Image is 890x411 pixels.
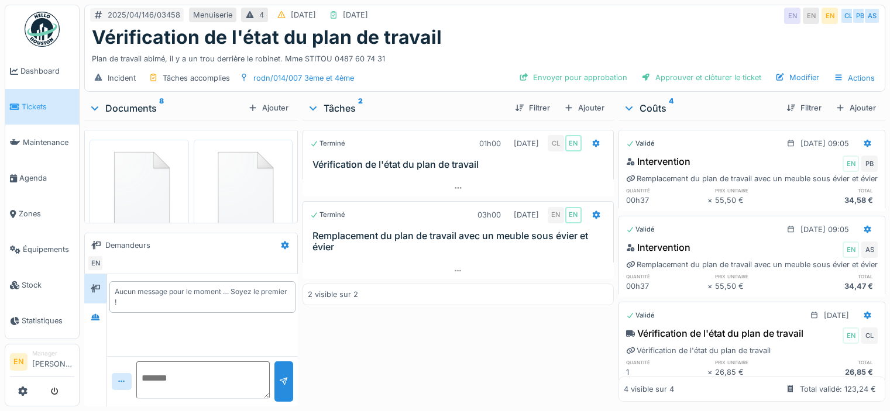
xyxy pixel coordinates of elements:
h3: Vérification de l'état du plan de travail [312,159,609,170]
a: Zones [5,196,79,232]
div: 01h00 [479,138,501,149]
div: Vérification de l'état du plan de travail [626,345,771,356]
div: Ajouter [243,100,293,116]
div: Documents [89,101,243,115]
div: Menuiserie [193,9,232,20]
img: Badge_color-CXgf-gQk.svg [25,12,60,47]
div: [DATE] [291,9,316,20]
div: Intervention [626,154,690,168]
div: Tâches accomplies [163,72,230,84]
div: PB [861,156,878,172]
div: 55,50 € [715,195,796,206]
span: Maintenance [23,137,74,148]
div: × [707,367,715,378]
div: PB [852,8,868,24]
li: EN [10,353,28,371]
h3: Remplacement du plan de travail avec un meuble sous évier et évier [312,230,609,253]
div: Actions [829,70,880,87]
span: Agenda [19,172,74,184]
img: 84750757-fdcc6f00-afbb-11ea-908a-1074b026b06b.png [197,143,290,232]
div: Manager [32,349,74,358]
div: EN [565,207,582,223]
h6: quantité [626,272,707,280]
div: Vérification de l'état du plan de travail [626,326,803,340]
div: 03h00 [477,209,501,220]
div: 34,58 € [796,195,878,206]
div: CL [840,8,857,24]
div: CL [548,135,564,151]
div: 1 [626,367,707,378]
li: [PERSON_NAME] [32,349,74,374]
sup: 2 [358,101,363,115]
div: Demandeurs [105,240,150,251]
div: EN [843,327,859,344]
div: EN [565,135,582,151]
div: AS [864,8,880,24]
div: Tâches [307,101,506,115]
div: × [707,195,715,206]
div: [DATE] 09:05 [800,224,849,235]
span: Stock [22,279,74,291]
div: Approuver et clôturer le ticket [637,70,766,85]
div: Filtrer [510,100,555,116]
div: AS [861,241,878,258]
div: 26,85 € [796,367,878,378]
div: [DATE] [514,138,539,149]
div: Terminé [310,210,345,220]
div: Validé [626,310,655,320]
div: EN [784,8,800,24]
div: Intervention [626,240,690,254]
div: Modifier [771,70,824,85]
div: EN [803,8,819,24]
h6: quantité [626,358,707,366]
a: EN Manager[PERSON_NAME] [10,349,74,377]
div: Aucun message pour le moment … Soyez le premier ! [115,286,290,308]
div: × [707,281,715,292]
div: CL [861,327,878,344]
div: EN [843,156,859,172]
div: 00h37 [626,195,707,206]
div: EN [548,207,564,223]
div: 00h37 [626,281,707,292]
h6: quantité [626,186,707,194]
div: 55,50 € [715,281,796,292]
a: Stock [5,267,79,303]
div: 34,47 € [796,281,878,292]
div: [DATE] [824,310,849,321]
h6: prix unitaire [715,186,796,194]
a: Équipements [5,232,79,267]
span: Dashboard [20,65,74,77]
h6: prix unitaire [715,358,796,366]
img: 84750757-fdcc6f00-afbb-11ea-908a-1074b026b06b.png [92,143,186,232]
div: 26,85 € [715,367,796,378]
div: Remplacement du plan de travail avec un meuble sous évier et évier [626,259,878,270]
div: Validé [626,139,655,148]
div: EN [843,241,859,258]
div: 4 visible sur 4 [624,384,674,395]
a: Statistiques [5,303,79,339]
div: Incident [108,72,136,84]
div: 4 [259,9,264,20]
a: Tickets [5,89,79,125]
span: Tickets [22,101,74,112]
div: Terminé [310,139,345,148]
sup: 8 [159,101,164,115]
span: Zones [19,208,74,219]
div: Remplacement du plan de travail avec un meuble sous évier et évier [626,173,878,184]
div: EN [87,255,104,271]
div: [DATE] [514,209,539,220]
div: 2 visible sur 2 [308,289,358,300]
a: Dashboard [5,53,79,89]
span: Statistiques [22,315,74,326]
h6: total [796,358,878,366]
div: [DATE] [343,9,368,20]
h6: prix unitaire [715,272,796,280]
div: Validé [626,225,655,234]
a: Agenda [5,160,79,196]
h6: total [796,186,878,194]
div: Filtrer [782,100,826,116]
div: Total validé: 123,24 € [800,384,876,395]
div: Coûts [623,101,777,115]
div: Ajouter [559,100,609,116]
div: Ajouter [831,100,881,116]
